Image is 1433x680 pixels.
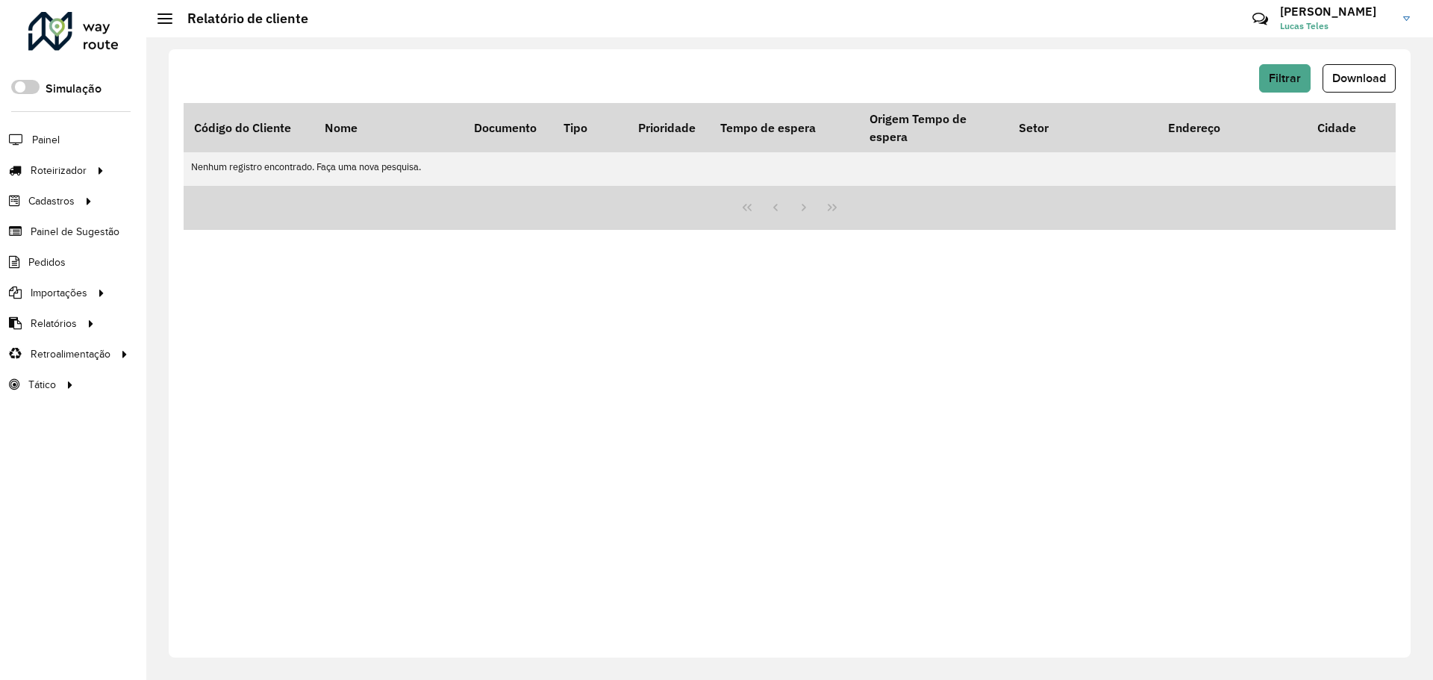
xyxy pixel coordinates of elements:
th: Código do Cliente [184,103,314,152]
span: Pedidos [28,255,66,270]
span: Roteirizador [31,163,87,178]
th: Documento [463,103,553,152]
span: Tático [28,377,56,393]
span: Retroalimentação [31,346,110,362]
span: Importações [31,285,87,301]
h3: [PERSON_NAME] [1280,4,1392,19]
label: Simulação [46,80,102,98]
th: Tempo de espera [710,103,859,152]
th: Prioridade [628,103,710,152]
span: Painel [32,132,60,148]
a: Contato Rápido [1244,3,1276,35]
th: Nome [314,103,463,152]
th: Setor [1008,103,1158,152]
span: Painel de Sugestão [31,224,119,240]
span: Relatórios [31,316,77,331]
th: Tipo [553,103,628,152]
span: Lucas Teles [1280,19,1392,33]
span: Filtrar [1269,72,1301,84]
button: Filtrar [1259,64,1311,93]
button: Download [1323,64,1396,93]
h2: Relatório de cliente [172,10,308,27]
span: Cadastros [28,193,75,209]
span: Download [1332,72,1386,84]
th: Endereço [1158,103,1307,152]
th: Origem Tempo de espera [859,103,1008,152]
